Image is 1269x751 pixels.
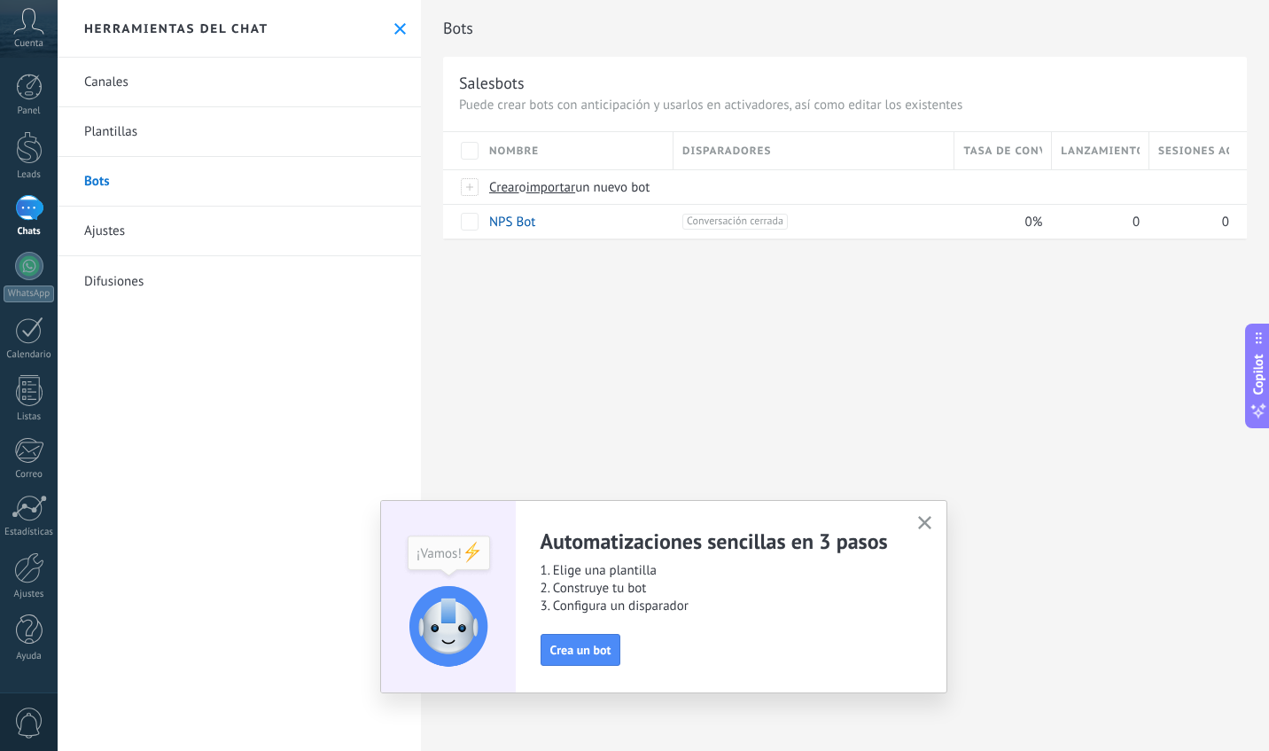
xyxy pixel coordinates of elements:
[1149,205,1229,239] div: 0
[459,73,525,93] div: Salesbots
[58,107,421,157] a: Plantillas
[58,157,421,207] a: Bots
[4,286,54,302] div: WhatsApp
[489,179,519,196] span: Crear
[1149,170,1229,204] div: Bots
[459,97,1231,113] p: Puede crear bots con anticipación y usarlos en activadores, así como editar los existentes
[954,205,1043,239] div: 0%
[443,11,1247,46] h2: Bots
[14,38,43,50] span: Cuenta
[963,143,1042,160] span: Tasa de conversión
[1024,214,1042,231] span: 0%
[541,580,897,598] span: 2. Construye tu bot
[1250,354,1267,395] span: Copilot
[4,469,55,481] div: Correo
[682,143,771,160] span: Disparadores
[541,598,897,615] span: 3. Configura un disparador
[4,651,55,662] div: Ayuda
[58,256,421,306] a: Difusiones
[575,179,650,196] span: un nuevo bot
[4,106,55,117] div: Panel
[4,349,55,361] div: Calendario
[1158,143,1229,160] span: Sesiones activas
[4,411,55,423] div: Listas
[4,169,55,181] div: Leads
[58,58,421,107] a: Canales
[1061,143,1140,160] span: Lanzamientos totales
[1133,214,1140,231] span: 0
[489,143,539,160] span: Nombre
[519,179,526,196] span: o
[4,589,55,600] div: Ajustes
[489,214,535,231] a: NPS Bot
[526,179,576,196] span: importar
[1052,205,1141,239] div: 0
[682,214,788,230] span: Conversación cerrada
[1222,214,1229,231] span: 0
[4,226,55,238] div: Chats
[84,20,269,36] h2: Herramientas del chat
[541,634,621,666] button: Crea un bot
[4,527,55,538] div: Estadísticas
[541,562,897,580] span: 1. Elige una plantilla
[550,644,611,656] span: Crea un bot
[58,207,421,256] a: Ajustes
[541,528,897,555] h2: Automatizaciones sencillas en 3 pasos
